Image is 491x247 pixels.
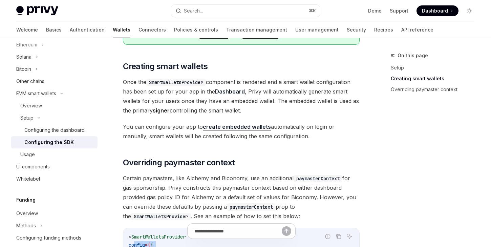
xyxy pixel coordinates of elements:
[16,22,38,38] a: Welcome
[16,6,58,16] img: light logo
[11,173,98,185] a: Whitelabel
[11,148,98,161] a: Usage
[11,161,98,173] a: UI components
[215,88,245,95] a: Dashboard
[24,126,85,134] div: Configuring the dashboard
[123,61,208,72] span: Creating smart wallets
[226,22,287,38] a: Transaction management
[184,7,203,15] div: Search...
[374,22,393,38] a: Recipes
[16,196,36,204] h5: Funding
[295,22,339,38] a: User management
[20,150,35,159] div: Usage
[16,53,31,61] div: Solana
[16,175,40,183] div: Whitelabel
[11,136,98,148] a: Configuring the SDK
[391,84,480,95] a: Overriding paymaster context
[347,22,366,38] a: Security
[417,5,458,16] a: Dashboard
[422,7,448,14] span: Dashboard
[16,163,50,171] div: UI components
[368,7,382,14] a: Demo
[20,102,42,110] div: Overview
[153,107,170,114] strong: signer
[227,203,276,211] code: paymasterContext
[16,89,56,98] div: EVM smart wallets
[16,65,31,73] div: Bitcoin
[294,175,342,182] code: paymasterContext
[16,209,38,218] div: Overview
[309,8,316,14] span: ⌘ K
[123,77,360,115] span: Once the component is rendered and a smart wallet configuration has been set up for your app in t...
[20,114,34,122] div: Setup
[70,22,105,38] a: Authentication
[171,5,320,17] button: Search...⌘K
[16,234,81,242] div: Configuring funding methods
[123,173,360,221] span: Certain paymasters, like Alchemy and Biconomy, use an additional for gas sponsorship. Privy const...
[390,7,408,14] a: Support
[11,232,98,244] a: Configuring funding methods
[123,122,360,141] span: You can configure your app to automatically on login or manually; smart wallets will be created f...
[391,73,480,84] a: Creating smart wallets
[401,22,433,38] a: API reference
[391,62,480,73] a: Setup
[123,157,235,168] span: Overriding paymaster context
[11,207,98,220] a: Overview
[203,123,271,130] a: create embedded wallets
[16,77,44,85] div: Other chains
[16,222,36,230] div: Methods
[464,5,475,16] button: Toggle dark mode
[113,22,130,38] a: Wallets
[174,22,218,38] a: Policies & controls
[131,213,191,220] code: SmartWalletsProvider
[11,75,98,87] a: Other chains
[146,79,206,86] code: SmartWalletsProvider
[138,22,166,38] a: Connectors
[11,124,98,136] a: Configuring the dashboard
[11,100,98,112] a: Overview
[282,226,291,236] button: Send message
[398,52,428,60] span: On this page
[24,138,74,146] div: Configuring the SDK
[46,22,62,38] a: Basics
